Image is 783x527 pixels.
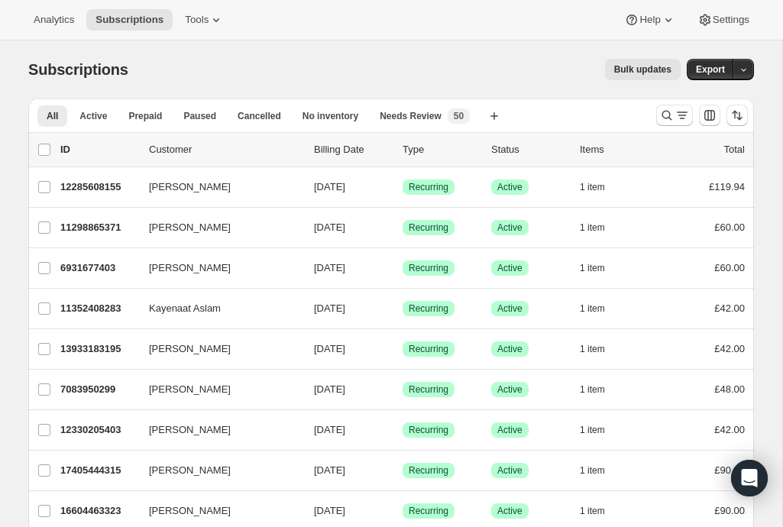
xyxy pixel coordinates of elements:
[714,464,745,476] span: £90.00
[79,110,107,122] span: Active
[60,257,745,279] div: 6931677403[PERSON_NAME][DATE]SuccessRecurringSuccessActive1 item£60.00
[60,179,137,195] p: 12285608155
[60,260,137,276] p: 6931677403
[497,302,523,315] span: Active
[696,63,725,76] span: Export
[60,341,137,357] p: 13933183195
[409,505,448,517] span: Recurring
[60,142,137,157] p: ID
[140,175,293,199] button: [PERSON_NAME]
[149,382,231,397] span: [PERSON_NAME]
[580,221,605,234] span: 1 item
[580,500,622,522] button: 1 item
[149,260,231,276] span: [PERSON_NAME]
[238,110,281,122] span: Cancelled
[580,424,605,436] span: 1 item
[580,419,622,441] button: 1 item
[149,463,231,478] span: [PERSON_NAME]
[60,301,137,316] p: 11352408283
[714,221,745,233] span: £60.00
[713,14,749,26] span: Settings
[149,220,231,235] span: [PERSON_NAME]
[47,110,58,122] span: All
[409,383,448,396] span: Recurring
[614,63,671,76] span: Bulk updates
[140,377,293,402] button: [PERSON_NAME]
[149,503,231,519] span: [PERSON_NAME]
[176,9,233,31] button: Tools
[183,110,216,122] span: Paused
[60,419,745,441] div: 12330205403[PERSON_NAME][DATE]SuccessRecurringSuccessActive1 item£42.00
[687,59,734,80] button: Export
[140,215,293,240] button: [PERSON_NAME]
[149,142,302,157] p: Customer
[580,505,605,517] span: 1 item
[314,383,345,395] span: [DATE]
[140,337,293,361] button: [PERSON_NAME]
[656,105,693,126] button: Search and filter results
[731,460,768,496] div: Open Intercom Messenger
[403,142,479,157] div: Type
[149,179,231,195] span: [PERSON_NAME]
[497,221,523,234] span: Active
[580,181,605,193] span: 1 item
[28,61,128,78] span: Subscriptions
[60,382,137,397] p: 7083950299
[380,110,442,122] span: Needs Review
[60,460,745,481] div: 17405444315[PERSON_NAME][DATE]SuccessRecurringSuccessActive1 item£90.00
[140,418,293,442] button: [PERSON_NAME]
[60,379,745,400] div: 7083950299[PERSON_NAME][DATE]SuccessRecurringSuccessActive1 item£48.00
[409,262,448,274] span: Recurring
[580,379,622,400] button: 1 item
[60,220,137,235] p: 11298865371
[95,14,163,26] span: Subscriptions
[60,142,745,157] div: IDCustomerBilling DateTypeStatusItemsTotal
[303,110,358,122] span: No inventory
[140,499,293,523] button: [PERSON_NAME]
[314,302,345,314] span: [DATE]
[60,176,745,198] div: 12285608155[PERSON_NAME][DATE]SuccessRecurringSuccessActive1 item£119.94
[580,302,605,315] span: 1 item
[580,262,605,274] span: 1 item
[714,343,745,354] span: £42.00
[714,424,745,435] span: £42.00
[615,9,684,31] button: Help
[60,298,745,319] div: 11352408283Kayenaat Aslam[DATE]SuccessRecurringSuccessActive1 item£42.00
[580,142,656,157] div: Items
[149,301,221,316] span: Kayenaat Aslam
[580,176,622,198] button: 1 item
[149,422,231,438] span: [PERSON_NAME]
[24,9,83,31] button: Analytics
[314,142,390,157] p: Billing Date
[497,464,523,477] span: Active
[409,424,448,436] span: Recurring
[149,341,231,357] span: [PERSON_NAME]
[714,383,745,395] span: £48.00
[709,181,745,192] span: £119.94
[314,464,345,476] span: [DATE]
[639,14,660,26] span: Help
[580,298,622,319] button: 1 item
[580,338,622,360] button: 1 item
[409,181,448,193] span: Recurring
[60,422,137,438] p: 12330205403
[605,59,681,80] button: Bulk updates
[140,458,293,483] button: [PERSON_NAME]
[60,217,745,238] div: 11298865371[PERSON_NAME][DATE]SuccessRecurringSuccessActive1 item£60.00
[724,142,745,157] p: Total
[726,105,748,126] button: Sort the results
[714,505,745,516] span: £90.00
[580,383,605,396] span: 1 item
[140,296,293,321] button: Kayenaat Aslam
[314,221,345,233] span: [DATE]
[314,343,345,354] span: [DATE]
[580,217,622,238] button: 1 item
[454,110,464,122] span: 50
[491,142,568,157] p: Status
[699,105,720,126] button: Customize table column order and visibility
[409,464,448,477] span: Recurring
[580,464,605,477] span: 1 item
[34,14,74,26] span: Analytics
[140,256,293,280] button: [PERSON_NAME]
[714,302,745,314] span: £42.00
